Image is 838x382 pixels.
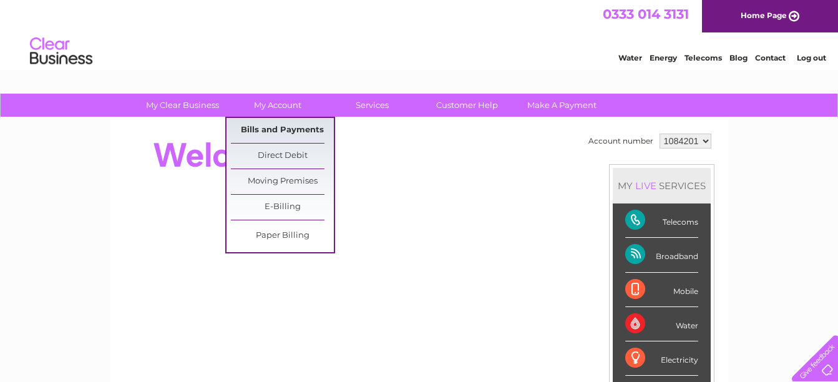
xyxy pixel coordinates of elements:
[625,238,698,272] div: Broadband
[29,32,93,71] img: logo.png
[231,195,334,220] a: E-Billing
[510,94,613,117] a: Make A Payment
[685,53,722,62] a: Telecoms
[729,53,748,62] a: Blog
[226,94,329,117] a: My Account
[125,7,714,61] div: Clear Business is a trading name of Verastar Limited (registered in [GEOGRAPHIC_DATA] No. 3667643...
[321,94,424,117] a: Services
[231,223,334,248] a: Paper Billing
[625,341,698,376] div: Electricity
[131,94,234,117] a: My Clear Business
[625,273,698,307] div: Mobile
[231,169,334,194] a: Moving Premises
[618,53,642,62] a: Water
[613,168,711,203] div: MY SERVICES
[231,118,334,143] a: Bills and Payments
[625,307,698,341] div: Water
[650,53,677,62] a: Energy
[585,130,656,152] td: Account number
[625,203,698,238] div: Telecoms
[603,6,689,22] a: 0333 014 3131
[231,144,334,169] a: Direct Debit
[633,180,659,192] div: LIVE
[416,94,519,117] a: Customer Help
[797,53,826,62] a: Log out
[755,53,786,62] a: Contact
